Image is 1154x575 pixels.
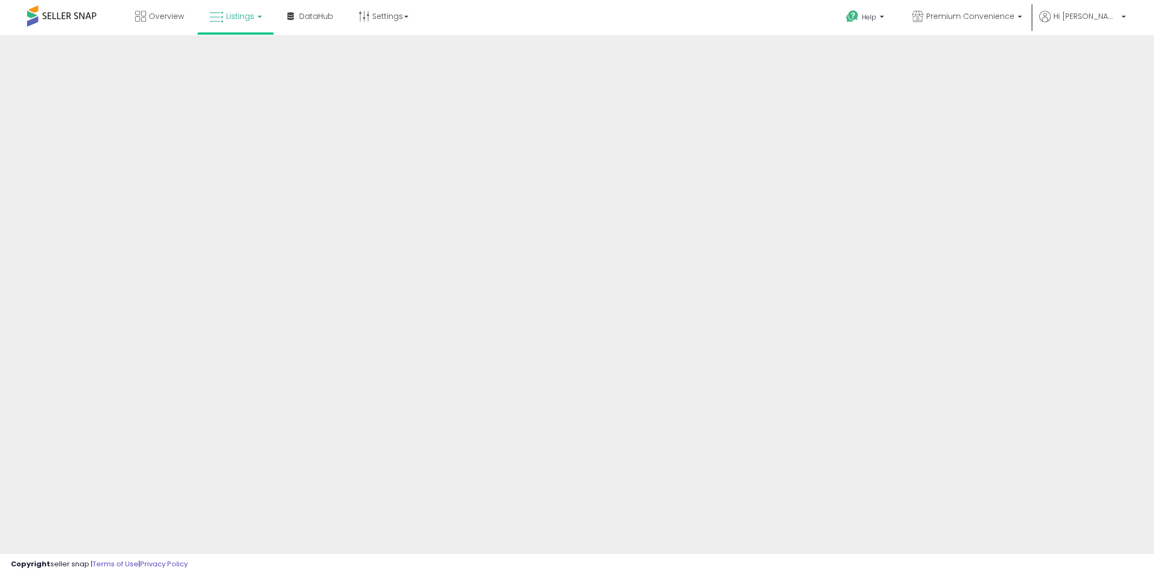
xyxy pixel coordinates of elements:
span: Help [862,12,876,22]
span: Hi [PERSON_NAME] [1053,11,1118,22]
span: Listings [226,11,254,22]
span: DataHub [299,11,333,22]
a: Help [838,2,895,35]
a: Hi [PERSON_NAME] [1039,11,1126,35]
span: Premium Convenience [926,11,1014,22]
span: Overview [149,11,184,22]
i: Get Help [846,10,859,23]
